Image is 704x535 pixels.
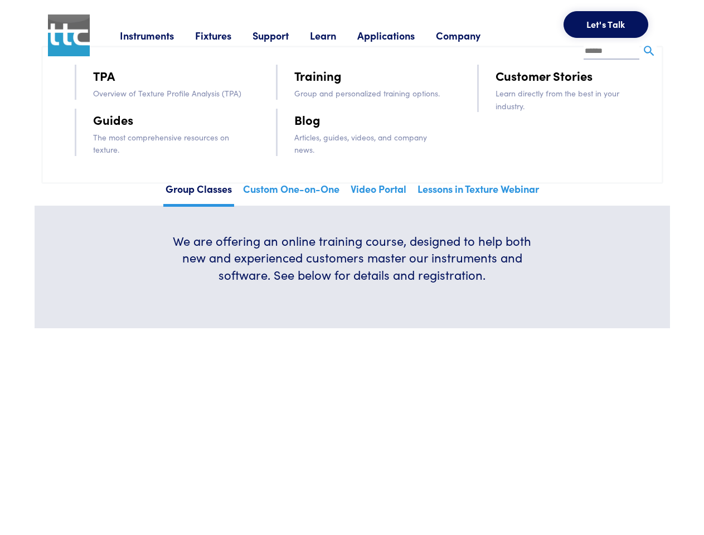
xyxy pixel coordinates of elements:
a: Company [436,28,502,42]
a: Training [294,66,342,85]
p: Group and personalized training options. [294,87,446,99]
a: Learn [310,28,357,42]
a: Group Classes [163,179,234,207]
a: Lessons in Texture Webinar [415,179,541,204]
p: Learn directly from the best in your industry. [496,87,647,112]
a: TPA [93,66,115,85]
a: Fixtures [195,28,253,42]
a: Guides [93,110,133,129]
p: Overview of Texture Profile Analysis (TPA) [93,87,245,99]
h6: We are offering an online training course, designed to help both new and experienced customers ma... [165,232,540,284]
button: Let's Talk [564,11,648,38]
img: ttc_logo_1x1_v1.0.png [48,14,90,56]
a: Support [253,28,310,42]
a: Video Portal [348,179,409,204]
a: Blog [294,110,321,129]
a: Instruments [120,28,195,42]
a: Applications [357,28,436,42]
a: Custom One-on-One [241,179,342,204]
a: Customer Stories [496,66,593,85]
p: Articles, guides, videos, and company news. [294,131,446,156]
p: The most comprehensive resources on texture. [93,131,245,156]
